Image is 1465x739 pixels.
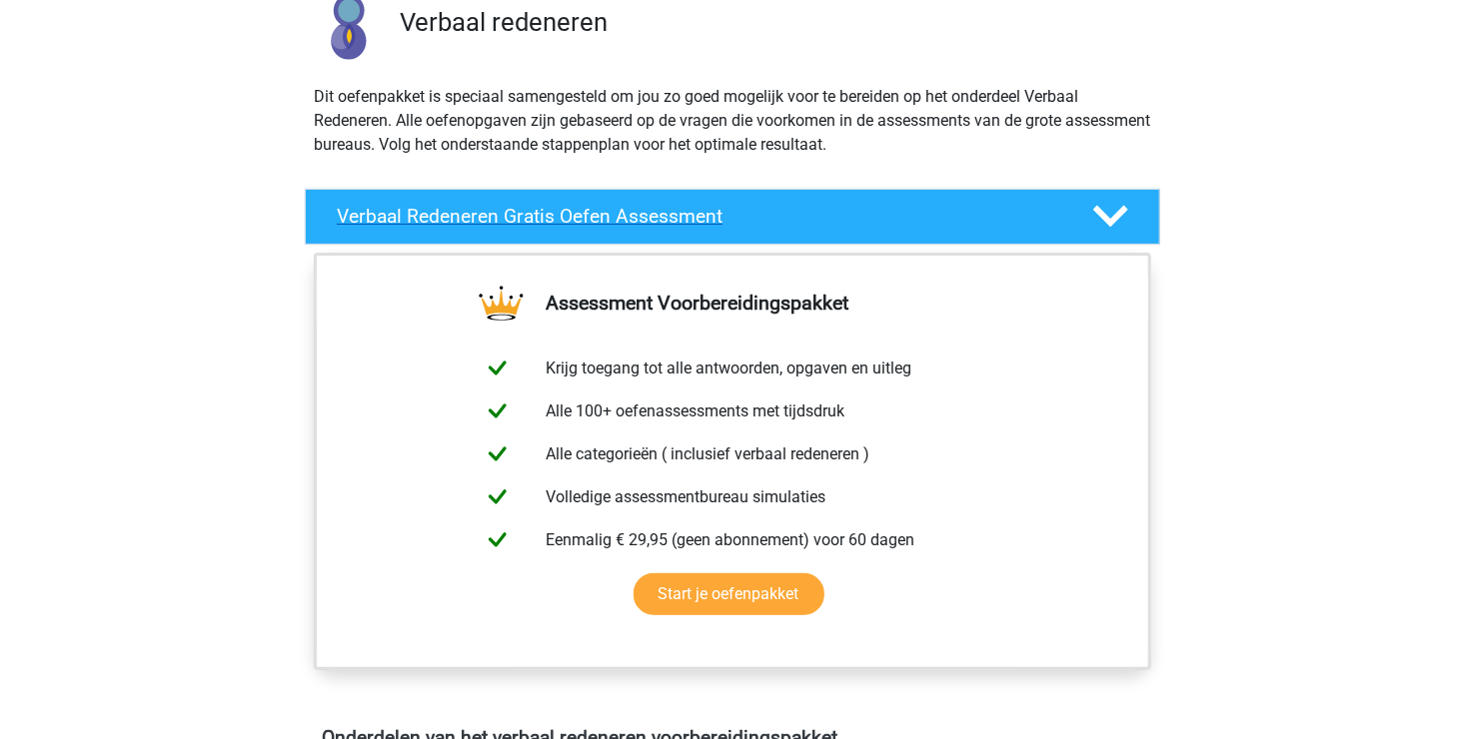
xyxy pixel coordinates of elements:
a: Start je oefenpakket [634,573,824,615]
h4: Verbaal Redeneren Gratis Oefen Assessment [337,205,1060,228]
p: Dit oefenpakket is speciaal samengesteld om jou zo goed mogelijk voor te bereiden op het onderdee... [314,85,1151,157]
h3: Verbaal redeneren [400,7,1144,38]
a: Verbaal Redeneren Gratis Oefen Assessment [297,189,1168,245]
